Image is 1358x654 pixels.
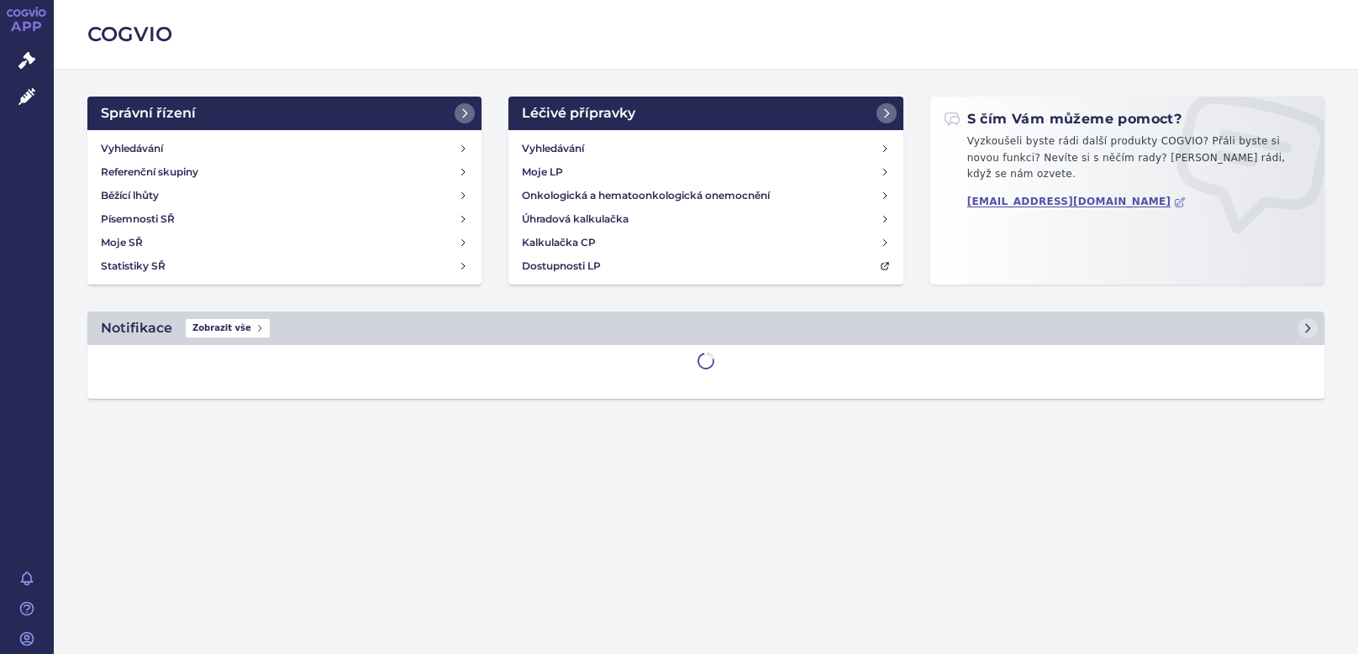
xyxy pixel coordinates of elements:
[515,184,896,207] a: Onkologická a hematoonkologická onemocnění
[967,196,1187,208] a: [EMAIL_ADDRESS][DOMAIN_NAME]
[94,207,475,231] a: Písemnosti SŘ
[522,234,596,251] h4: Kalkulačka CP
[94,254,475,278] a: Statistiky SŘ
[515,137,896,160] a: Vyhledávání
[522,140,584,157] h4: Vyhledávání
[522,103,635,123] h2: Léčivé přípravky
[87,311,1324,345] a: NotifikaceZobrazit vše
[94,137,475,160] a: Vyhledávání
[522,187,770,204] h4: Onkologická a hematoonkologická onemocnění
[515,207,896,231] a: Úhradová kalkulačka
[101,258,166,275] h4: Statistiky SŘ
[515,160,896,184] a: Moje LP
[101,211,175,228] h4: Písemnosti SŘ
[101,318,172,338] h2: Notifikace
[944,110,1182,128] h2: S čím Vám můžeme pomoct?
[94,160,475,184] a: Referenční skupiny
[522,211,629,228] h4: Úhradová kalkulačka
[101,103,196,123] h2: Správní řízení
[94,184,475,207] a: Běžící lhůty
[515,254,896,278] a: Dostupnosti LP
[87,20,1324,49] h2: COGVIO
[186,319,270,337] span: Zobrazit vše
[515,231,896,254] a: Kalkulačka CP
[101,234,143,251] h4: Moje SŘ
[87,97,482,130] a: Správní řízení
[508,97,903,130] a: Léčivé přípravky
[522,164,563,181] h4: Moje LP
[101,140,163,157] h4: Vyhledávání
[101,187,159,204] h4: Běžící lhůty
[94,231,475,254] a: Moje SŘ
[522,258,601,275] h4: Dostupnosti LP
[944,133,1311,190] p: Vyzkoušeli byste rádi další produkty COGVIO? Přáli byste si novou funkci? Nevíte si s něčím rady?...
[101,164,198,181] h4: Referenční skupiny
